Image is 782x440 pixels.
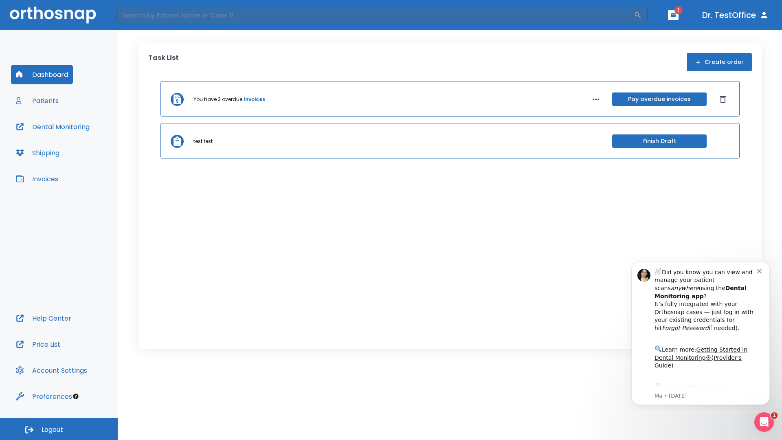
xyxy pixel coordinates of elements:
[35,138,138,145] p: Message from Ma, sent 5w ago
[771,412,778,419] span: 1
[11,117,94,136] button: Dental Monitoring
[11,308,76,328] button: Help Center
[716,93,729,106] button: Dismiss
[612,134,707,148] button: Finish Draft
[148,53,179,71] p: Task List
[11,169,63,189] button: Invoices
[35,130,108,145] a: App Store
[687,53,752,71] button: Create order
[10,7,96,23] img: Orthosnap
[11,65,73,84] button: Dashboard
[11,387,77,406] button: Preferences
[619,254,782,410] iframe: Intercom notifications message
[72,393,79,400] div: Tooltip anchor
[754,412,774,432] iframe: Intercom live chat
[612,92,707,106] button: Pay overdue invoices
[35,128,138,169] div: Download the app: | ​ Let us know if you need help getting started!
[699,8,772,22] button: Dr. TestOffice
[42,425,63,434] span: Logout
[193,96,242,103] p: You have 3 overdue
[11,91,64,110] button: Patients
[138,13,145,19] button: Dismiss notification
[193,138,213,145] p: test test
[674,6,683,14] span: 1
[244,96,265,103] a: invoices
[11,334,65,354] button: Price List
[11,361,92,380] button: Account Settings
[116,7,634,23] input: Search by Patient Name or Case #
[11,143,64,163] button: Shipping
